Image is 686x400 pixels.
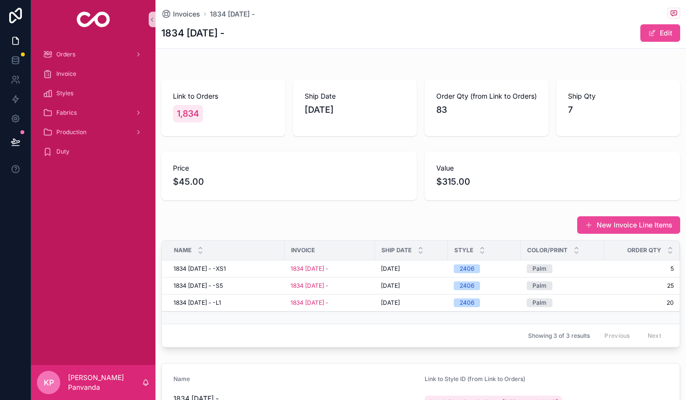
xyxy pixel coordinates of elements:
span: Ship Date [305,91,405,101]
span: Link to Orders [173,91,274,101]
span: [DATE] [381,282,400,290]
span: Styles [56,89,73,97]
div: Palm [532,298,547,307]
span: Order Qty [627,246,661,254]
span: [DATE] [305,103,405,117]
a: [DATE] [381,282,442,290]
a: 20 [610,299,674,307]
a: Production [37,123,150,141]
span: [DATE] [381,265,400,273]
div: Palm [532,281,547,290]
div: Palm [532,264,547,273]
span: $45.00 [173,175,405,189]
span: Duty [56,148,69,156]
a: Invoices [161,9,200,19]
span: Name [174,246,191,254]
span: Invoices [173,9,200,19]
a: 1834 [DATE] - [291,265,328,273]
img: App logo [77,12,110,27]
a: 25 [610,282,674,290]
span: Invoice [291,246,315,254]
span: Ship Qty [568,91,669,101]
span: Production [56,128,86,136]
a: Fabrics [37,104,150,122]
span: Fabrics [56,109,77,117]
button: Edit [640,24,680,42]
a: Orders [37,46,150,63]
button: New Invoice Line Items [577,216,680,234]
span: 1834 [DATE] - -XS1 [173,265,226,273]
span: Style [454,246,473,254]
span: KP [44,377,54,388]
div: 2406 [460,298,474,307]
span: Ship Date [381,246,412,254]
a: Palm [527,264,599,273]
span: 1834 [DATE] - -L1 [173,299,221,307]
div: 2406 [460,281,474,290]
a: Palm [527,281,599,290]
p: [PERSON_NAME] Panvanda [68,373,142,392]
a: 2406 [454,281,515,290]
a: 1834 [DATE] - [291,265,369,273]
a: [DATE] [381,299,442,307]
a: 2406 [454,264,515,273]
a: Palm [527,298,599,307]
a: 1834 [DATE] - [291,282,328,290]
span: Order Qty (from Link to Orders) [436,91,537,101]
span: Price [173,163,405,173]
span: $315.00 [436,175,669,189]
a: Styles [37,85,150,102]
a: 1834 [DATE] - -XS1 [173,265,279,273]
a: 1,834 [173,105,203,122]
span: 1,834 [177,107,199,121]
span: Invoice [56,70,76,78]
a: [DATE] [381,265,442,273]
a: Invoice [37,65,150,83]
span: Color/Print [527,246,567,254]
div: 2406 [460,264,474,273]
a: 1834 [DATE] - -S5 [173,282,279,290]
a: 1834 [DATE] - [210,9,255,19]
a: 1834 [DATE] - [291,299,369,307]
a: Duty [37,143,150,160]
span: 83 [436,103,537,117]
span: [DATE] [381,299,400,307]
a: 2406 [454,298,515,307]
div: scrollable content [31,39,155,173]
h1: 1834 [DATE] - [161,26,224,40]
span: 7 [568,103,669,117]
a: 1834 [DATE] - [291,299,328,307]
span: Name [173,375,190,383]
a: 1834 [DATE] - -L1 [173,299,279,307]
span: Showing 3 of 3 results [528,332,590,340]
a: 5 [610,265,674,273]
span: 1834 [DATE] - -S5 [173,282,223,290]
a: 1834 [DATE] - [291,282,369,290]
span: Value [436,163,669,173]
span: Orders [56,51,75,58]
span: Link to Style ID (from Link to Orders) [425,375,525,383]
